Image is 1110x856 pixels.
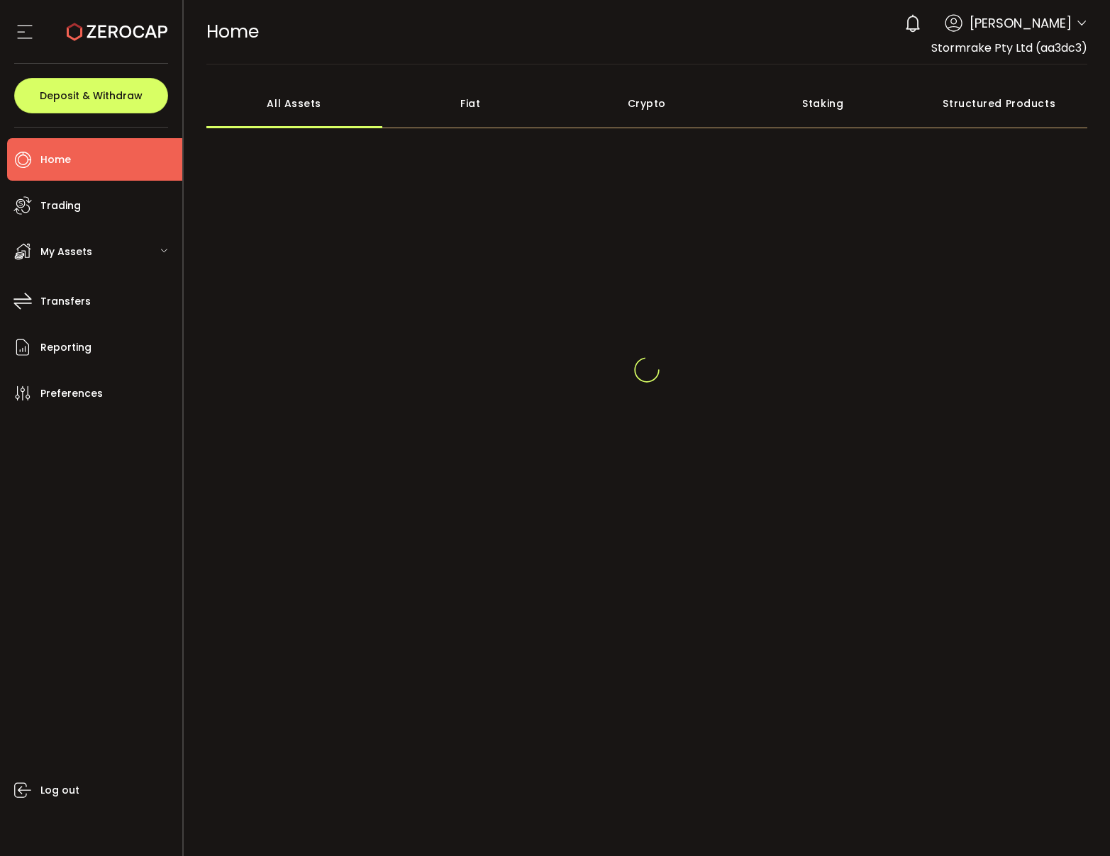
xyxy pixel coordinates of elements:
span: Deposit & Withdraw [40,91,143,101]
span: Reporting [40,337,91,358]
div: Structured Products [911,79,1088,128]
div: Crypto [559,79,736,128]
span: My Assets [40,242,92,262]
div: Fiat [382,79,559,128]
span: [PERSON_NAME] [970,13,1072,33]
span: Home [40,150,71,170]
span: Preferences [40,383,103,404]
div: All Assets [206,79,383,128]
button: Deposit & Withdraw [14,78,168,113]
span: Trading [40,196,81,216]
span: Transfers [40,291,91,312]
span: Stormrake Pty Ltd (aa3dc3) [931,40,1087,56]
span: Home [206,19,259,44]
div: Staking [735,79,911,128]
span: Log out [40,780,79,801]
